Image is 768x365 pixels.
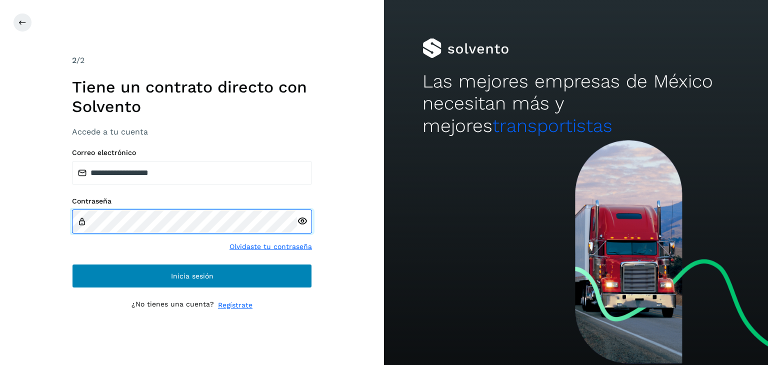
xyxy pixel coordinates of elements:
h2: Las mejores empresas de México necesitan más y mejores [422,70,729,137]
span: Inicia sesión [171,272,213,279]
a: Regístrate [218,300,252,310]
h3: Accede a tu cuenta [72,127,312,136]
button: Inicia sesión [72,264,312,288]
div: /2 [72,54,312,66]
a: Olvidaste tu contraseña [229,241,312,252]
h1: Tiene un contrato directo con Solvento [72,77,312,116]
p: ¿No tienes una cuenta? [131,300,214,310]
span: 2 [72,55,76,65]
label: Contraseña [72,197,312,205]
label: Correo electrónico [72,148,312,157]
span: transportistas [492,115,612,136]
